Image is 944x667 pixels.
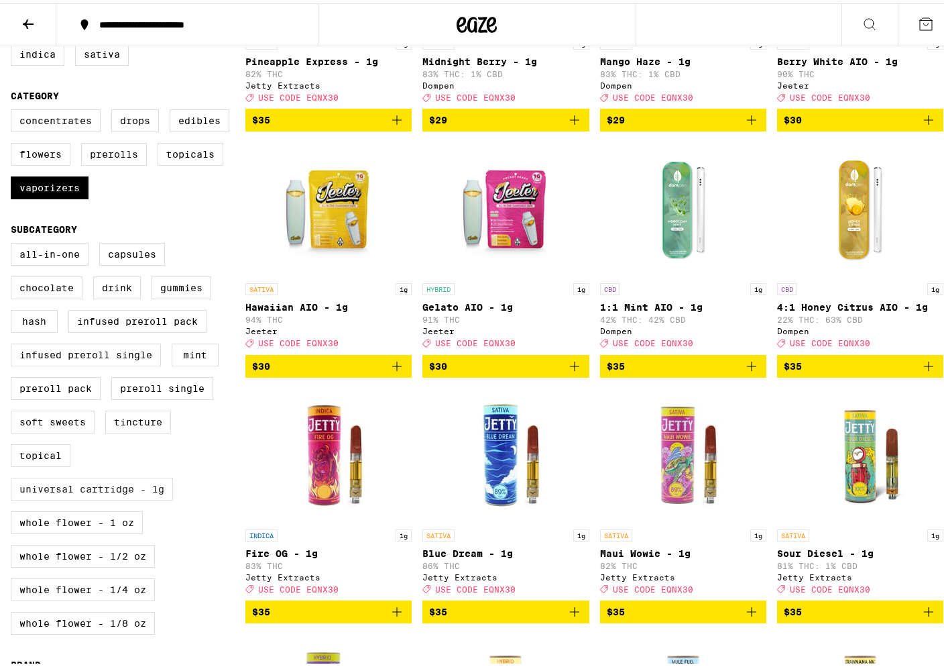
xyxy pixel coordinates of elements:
a: Open page for Sour Diesel - 1g from Jetty Extracts [777,385,943,597]
button: Add to bag [245,105,412,128]
label: Preroll Pack [11,374,101,397]
legend: Brand [11,656,41,667]
p: 1g [750,280,766,292]
span: $35 [429,603,447,614]
p: Mango Haze - 1g [600,53,766,64]
button: Add to bag [777,105,943,128]
p: INDICA [245,526,278,538]
span: USE CODE EQNX30 [790,582,870,591]
div: Jetty Extracts [777,570,943,578]
button: Add to bag [245,597,412,620]
p: Pineapple Express - 1g [245,53,412,64]
p: Sour Diesel - 1g [777,545,943,556]
label: Infused Preroll Single [11,340,161,363]
p: 91% THC [422,312,589,321]
p: 1:1 Mint AIO - 1g [600,299,766,309]
label: Whole Flower - 1/8 oz [11,609,155,631]
p: 22% THC: 63% CBD [777,312,943,321]
p: SATIVA [600,526,632,538]
img: Jetty Extracts - Sour Diesel - 1g [793,385,927,519]
label: Chocolate [11,273,82,296]
button: Add to bag [422,352,589,374]
span: USE CODE EQNX30 [790,90,870,99]
button: Add to bag [600,597,766,620]
p: 1g [573,526,589,538]
label: Vaporizers [11,173,88,196]
button: Add to bag [422,597,589,620]
p: 90% THC [777,66,943,75]
label: Infused Preroll Pack [68,307,206,329]
p: 83% THC: 1% CBD [422,66,589,75]
label: Whole Flower - 1/2 oz [11,542,155,564]
span: $35 [784,358,802,368]
span: $35 [607,358,625,368]
div: Dompen [777,323,943,332]
p: 86% THC [422,558,589,567]
p: 1g [573,280,589,292]
label: Mint [172,340,219,363]
button: Add to bag [600,352,766,374]
p: SATIVA [777,526,809,538]
p: 1g [396,526,412,538]
a: Open page for Gelato AIO - 1g from Jeeter [422,139,589,351]
label: Universal Cartridge - 1g [11,474,173,497]
img: Dompen - 4:1 Honey Citrus AIO - 1g [793,139,927,273]
div: Jeeter [245,323,412,332]
div: Jetty Extracts [422,570,589,578]
label: Soft Sweets [11,407,95,430]
div: Dompen [600,78,766,87]
legend: Subcategory [11,221,77,232]
label: Capsules [99,240,165,262]
span: USE CODE EQNX30 [435,336,516,345]
label: Topical [11,441,70,464]
span: $29 [429,111,447,122]
label: All-In-One [11,240,88,262]
div: Dompen [600,323,766,332]
label: Flowers [11,140,70,162]
label: Edibles [170,106,229,129]
img: Jeeter - Hawaiian AIO - 1g [261,139,396,273]
p: Maui Wowie - 1g [600,545,766,556]
p: 1g [396,280,412,292]
label: Indica [11,40,64,62]
div: Dompen [422,78,589,87]
span: USE CODE EQNX30 [258,90,339,99]
button: Add to bag [422,105,589,128]
span: USE CODE EQNX30 [435,90,516,99]
label: Sativa [75,40,129,62]
p: 83% THC: 1% CBD [600,66,766,75]
span: $30 [784,111,802,122]
label: Topicals [158,140,223,162]
label: Hash [11,307,58,329]
a: Open page for Fire OG - 1g from Jetty Extracts [245,385,412,597]
div: Jetty Extracts [245,570,412,578]
label: Preroll Single [111,374,213,397]
button: Add to bag [777,597,943,620]
button: Add to bag [245,352,412,374]
p: Fire OG - 1g [245,545,412,556]
label: Drink [93,273,141,296]
p: 1g [750,526,766,538]
span: USE CODE EQNX30 [258,336,339,345]
span: Hi. Need any help? [8,9,97,20]
p: Hawaiian AIO - 1g [245,299,412,309]
legend: Category [11,87,59,98]
a: Open page for 4:1 Honey Citrus AIO - 1g from Dompen [777,139,943,351]
span: $35 [252,603,270,614]
p: 82% THC [245,66,412,75]
img: Jetty Extracts - Maui Wowie - 1g [616,385,750,519]
span: $29 [607,111,625,122]
p: 81% THC: 1% CBD [777,558,943,567]
label: Whole Flower - 1/4 oz [11,575,155,598]
span: $35 [607,603,625,614]
div: Jetty Extracts [245,78,412,87]
p: 82% THC [600,558,766,567]
span: USE CODE EQNX30 [613,90,693,99]
div: Jeeter [422,323,589,332]
span: USE CODE EQNX30 [258,582,339,591]
p: 1g [927,526,943,538]
span: $35 [252,111,270,122]
div: Jeeter [777,78,943,87]
a: Open page for Maui Wowie - 1g from Jetty Extracts [600,385,766,597]
img: Dompen - 1:1 Mint AIO - 1g [616,139,750,273]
